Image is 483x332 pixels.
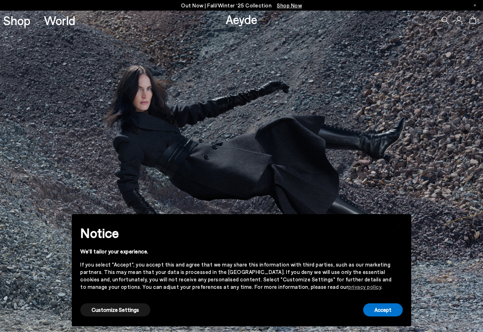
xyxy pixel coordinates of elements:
[363,303,403,316] button: Accept
[80,261,391,291] div: If you select "Accept", you accept this and agree that we may share this information with third p...
[80,303,150,316] button: Customize Settings
[80,224,391,242] h2: Notice
[80,248,391,255] div: We'll tailor your experience.
[391,216,408,233] button: Close this notice
[348,284,381,290] a: privacy policy
[397,219,402,230] span: ×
